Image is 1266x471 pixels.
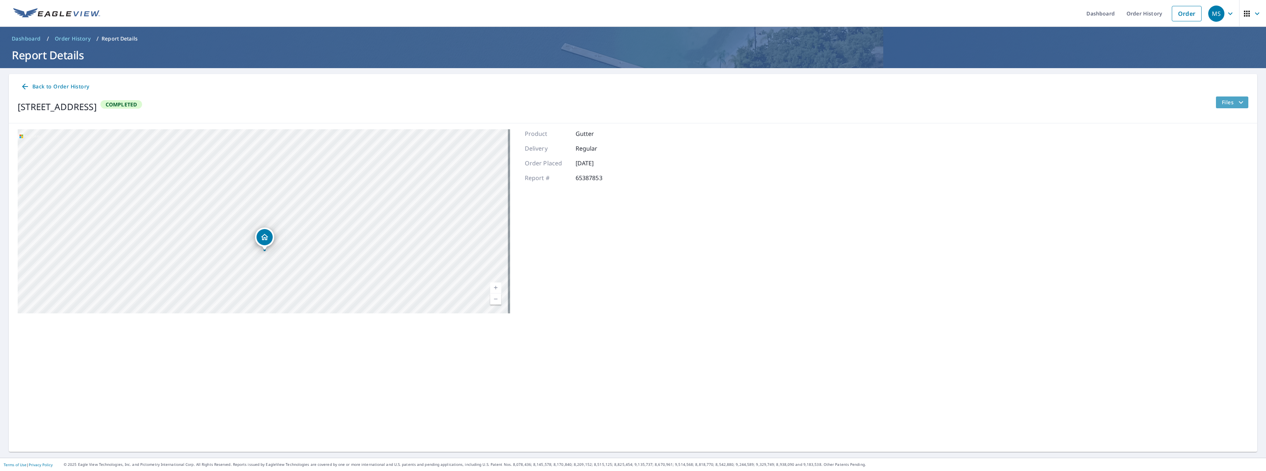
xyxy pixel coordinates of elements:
p: Delivery [525,144,569,153]
h1: Report Details [9,48,1257,63]
p: © 2025 Eagle View Technologies, Inc. and Pictometry International Corp. All Rights Reserved. Repo... [64,462,1262,467]
img: EV Logo [13,8,100,19]
div: [STREET_ADDRESS] [18,100,97,113]
a: Terms of Use [4,462,26,467]
a: Order [1172,6,1202,21]
span: Completed [101,101,142,108]
a: Privacy Policy [29,462,53,467]
p: 65387853 [576,173,620,182]
li: / [96,34,99,43]
a: Dashboard [9,33,44,45]
a: Current Level 14, Zoom Out [490,294,501,305]
span: Dashboard [12,35,41,42]
a: Order History [52,33,93,45]
p: Regular [576,144,620,153]
p: Gutter [576,129,620,138]
a: Back to Order History [18,80,92,94]
p: | [4,463,53,467]
div: Dropped pin, building 1, Residential property, 11285 Wetupka Way Hernando, MS 38632 [255,228,274,250]
span: Order History [55,35,91,42]
nav: breadcrumb [9,33,1257,45]
button: filesDropdownBtn-65387853 [1216,96,1248,108]
p: Order Placed [525,159,569,168]
p: [DATE] [576,159,620,168]
p: Product [525,129,569,138]
span: Files [1222,98,1245,107]
li: / [47,34,49,43]
p: Report # [525,173,569,182]
a: Current Level 14, Zoom In [490,282,501,294]
p: Report Details [102,35,138,42]
div: MS [1208,6,1224,22]
span: Back to Order History [21,82,89,91]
